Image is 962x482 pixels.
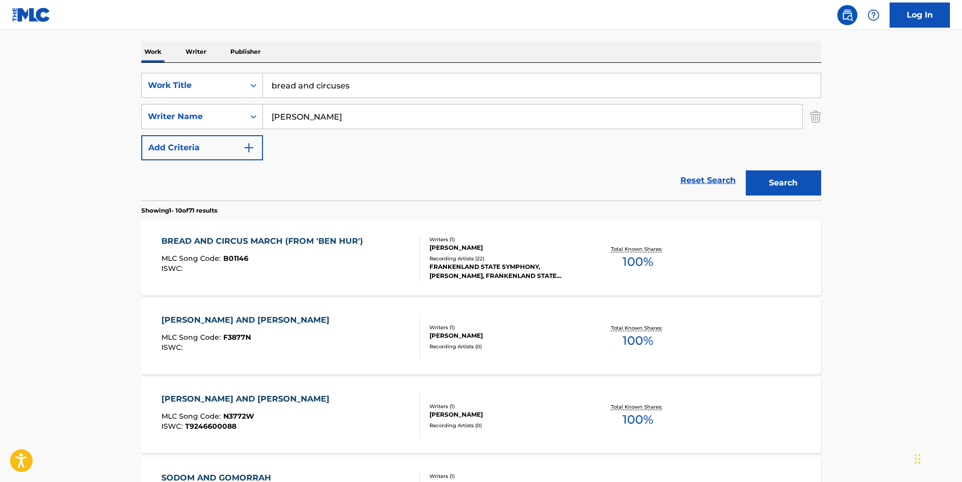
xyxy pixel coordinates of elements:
p: Total Known Shares: [611,403,665,411]
span: ISWC : [161,264,185,273]
span: MLC Song Code : [161,254,223,263]
img: 9d2ae6d4665cec9f34b9.svg [243,142,255,154]
p: Publisher [227,41,264,62]
div: Drag [915,444,921,474]
p: Total Known Shares: [611,245,665,253]
div: [PERSON_NAME] [429,331,581,340]
div: Work Title [148,79,238,91]
span: ISWC : [161,422,185,431]
a: Log In [890,3,950,28]
p: Showing 1 - 10 of 71 results [141,206,217,215]
button: Search [746,170,821,196]
span: 100 % [623,411,653,429]
a: [PERSON_NAME] AND [PERSON_NAME]MLC Song Code:F3877NISWC:Writers (1)[PERSON_NAME]Recording Artists... [141,299,821,374]
div: Recording Artists ( 22 ) [429,255,581,262]
p: Total Known Shares: [611,324,665,332]
div: Help [863,5,884,25]
div: [PERSON_NAME] [429,243,581,252]
span: T9246600088 [185,422,236,431]
div: [PERSON_NAME] [429,410,581,419]
span: 100 % [623,253,653,271]
img: MLC Logo [12,8,51,22]
div: Writers ( 1 ) [429,472,581,480]
p: Work [141,41,164,62]
span: N3772W [223,412,254,421]
span: MLC Song Code : [161,412,223,421]
iframe: Chat Widget [912,434,962,482]
a: BREAD AND CIRCUS MARCH (FROM 'BEN HUR')MLC Song Code:B01146ISWC:Writers (1)[PERSON_NAME]Recording... [141,220,821,296]
a: Public Search [837,5,857,25]
a: Reset Search [675,169,741,191]
form: Search Form [141,73,821,201]
a: [PERSON_NAME] AND [PERSON_NAME]MLC Song Code:N3772WISWC:T9246600088Writers (1)[PERSON_NAME]Record... [141,378,821,453]
span: MLC Song Code : [161,333,223,342]
button: Add Criteria [141,135,263,160]
div: Writers ( 1 ) [429,324,581,331]
div: FRANKENLAND STATE SYMPHONY, [PERSON_NAME], FRANKENLAND STATE SYMPHONY ORCHESTRA, VARIOUS ARTISTS,... [429,262,581,280]
p: Writer [183,41,209,62]
img: help [867,9,880,21]
img: Delete Criterion [810,104,821,129]
div: Writers ( 1 ) [429,236,581,243]
div: [PERSON_NAME] AND [PERSON_NAME] [161,393,334,405]
div: Writers ( 1 ) [429,403,581,410]
span: B01146 [223,254,248,263]
span: F3877N [223,333,251,342]
span: 100 % [623,332,653,350]
div: Recording Artists ( 0 ) [429,422,581,429]
div: BREAD AND CIRCUS MARCH (FROM 'BEN HUR') [161,235,368,247]
span: ISWC : [161,343,185,352]
div: Recording Artists ( 0 ) [429,343,581,350]
div: Writer Name [148,111,238,123]
img: search [841,9,853,21]
div: [PERSON_NAME] AND [PERSON_NAME] [161,314,334,326]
